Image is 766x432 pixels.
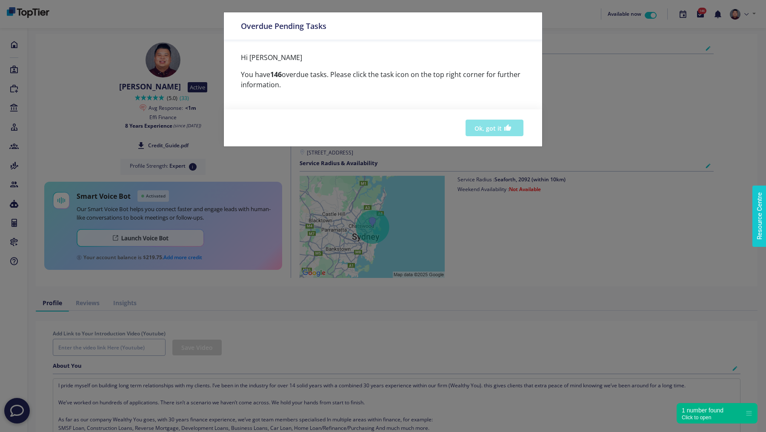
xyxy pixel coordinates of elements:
button: Ok, got it [466,120,523,136]
span: Resource Centre [7,2,54,12]
b: 146 [270,70,282,79]
h5: Overdue Pending Tasks [241,21,326,31]
p: Hi [PERSON_NAME] [241,52,525,63]
p: You have overdue tasks. Please click the task icon on the top right corner for further information. [241,69,525,90]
